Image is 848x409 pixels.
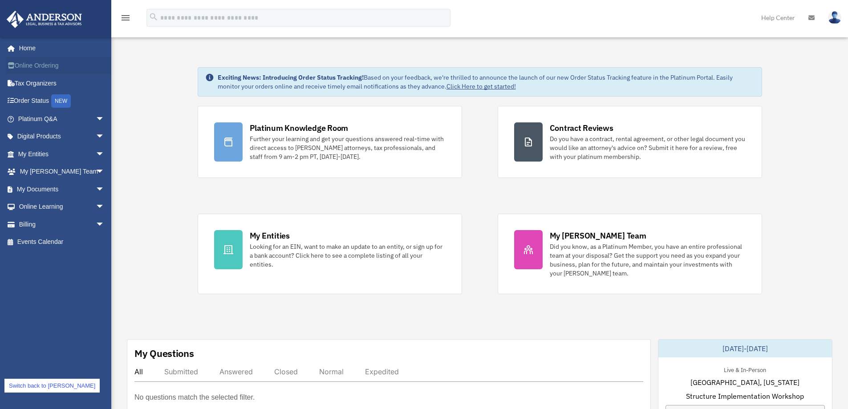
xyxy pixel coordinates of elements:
a: Tax Organizers [6,74,118,92]
i: search [149,12,158,22]
a: My Entities Looking for an EIN, want to make an update to an entity, or sign up for a bank accoun... [198,214,462,294]
div: Expedited [365,367,399,376]
a: Digital Productsarrow_drop_down [6,128,118,146]
div: Submitted [164,367,198,376]
div: My [PERSON_NAME] Team [550,230,646,241]
p: No questions match the selected filter. [134,391,255,404]
div: My Questions [134,347,194,360]
div: Looking for an EIN, want to make an update to an entity, or sign up for a bank account? Click her... [250,242,446,269]
span: arrow_drop_down [96,198,114,216]
a: Contract Reviews Do you have a contract, rental agreement, or other legal document you would like... [498,106,762,178]
span: arrow_drop_down [96,128,114,146]
span: arrow_drop_down [96,145,114,163]
a: Online Learningarrow_drop_down [6,198,118,216]
div: Live & In-Person [717,364,773,374]
a: Events Calendar [6,233,118,251]
span: Structure Implementation Workshop [686,391,804,401]
span: arrow_drop_down [96,163,114,181]
span: arrow_drop_down [96,110,114,128]
span: [GEOGRAPHIC_DATA], [US_STATE] [690,377,799,388]
div: NEW [51,94,71,108]
a: My Documentsarrow_drop_down [6,180,118,198]
a: Online Ordering [6,57,118,75]
a: My [PERSON_NAME] Team Did you know, as a Platinum Member, you have an entire professional team at... [498,214,762,294]
span: arrow_drop_down [96,215,114,234]
div: Platinum Knowledge Room [250,122,349,134]
strong: Exciting News: Introducing Order Status Tracking! [218,73,364,81]
div: Normal [319,367,344,376]
img: Anderson Advisors Platinum Portal [4,11,85,28]
div: Do you have a contract, rental agreement, or other legal document you would like an attorney's ad... [550,134,746,161]
a: My Entitiesarrow_drop_down [6,145,118,163]
a: Switch back to [PERSON_NAME] [4,379,100,393]
div: Answered [219,367,253,376]
a: Billingarrow_drop_down [6,215,118,233]
div: Did you know, as a Platinum Member, you have an entire professional team at your disposal? Get th... [550,242,746,278]
span: arrow_drop_down [96,180,114,198]
div: Based on your feedback, we're thrilled to announce the launch of our new Order Status Tracking fe... [218,73,755,91]
div: My Entities [250,230,290,241]
img: User Pic [828,11,841,24]
a: Click Here to get started! [446,82,516,90]
div: Further your learning and get your questions answered real-time with direct access to [PERSON_NAM... [250,134,446,161]
div: All [134,367,143,376]
a: My [PERSON_NAME] Teamarrow_drop_down [6,163,118,181]
i: menu [120,12,131,23]
a: Platinum Knowledge Room Further your learning and get your questions answered real-time with dire... [198,106,462,178]
div: [DATE]-[DATE] [658,340,832,357]
a: Platinum Q&Aarrow_drop_down [6,110,118,128]
div: Closed [274,367,298,376]
a: menu [120,16,131,23]
div: Contract Reviews [550,122,613,134]
a: Order StatusNEW [6,92,118,110]
a: Home [6,39,114,57]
